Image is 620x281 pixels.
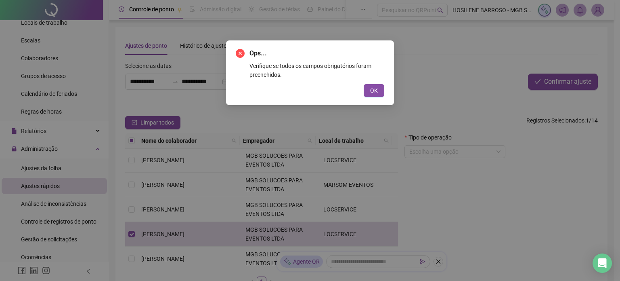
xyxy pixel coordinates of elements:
button: OK [364,84,384,97]
span: Ops... [249,49,384,58]
div: Verifique se todos os campos obrigatórios foram preenchidos. [249,61,384,79]
div: Open Intercom Messenger [593,254,612,273]
span: OK [370,86,378,95]
span: close-circle [236,49,245,58]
